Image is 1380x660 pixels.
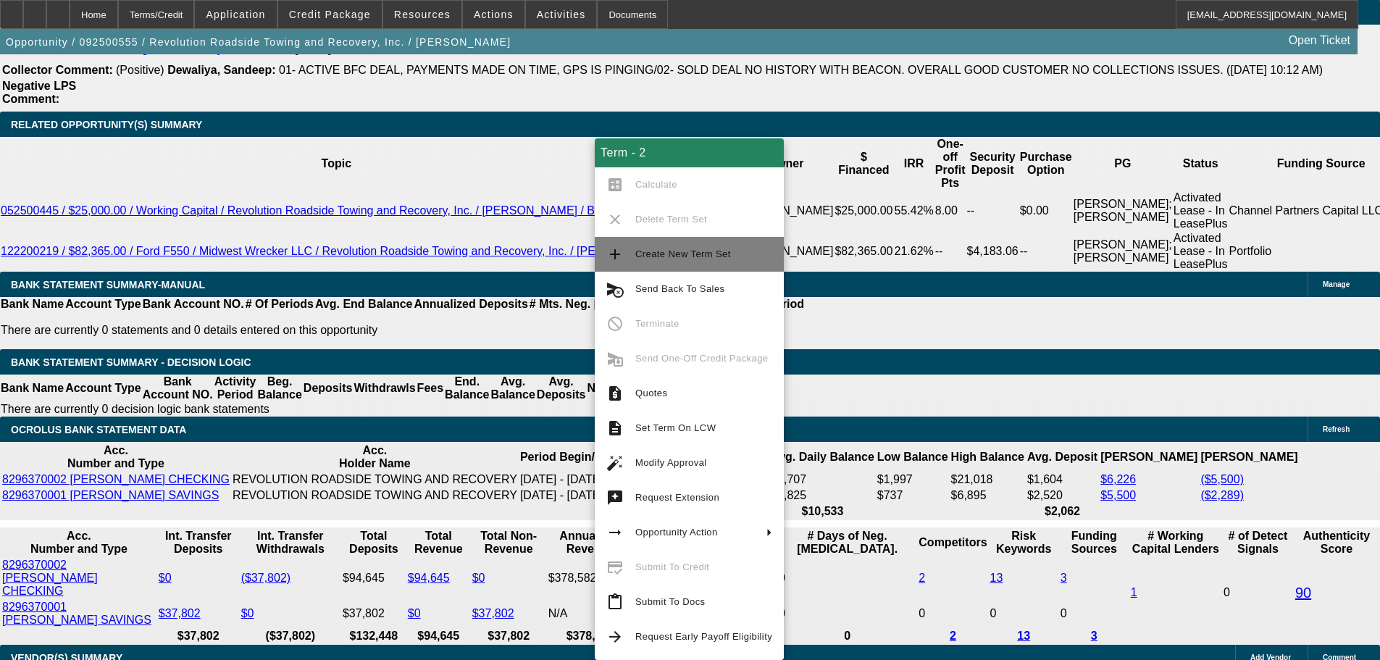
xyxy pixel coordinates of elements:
[950,630,956,642] a: 2
[1323,280,1350,288] span: Manage
[342,600,406,627] td: $37,802
[407,629,470,643] th: $94,645
[1100,473,1136,485] a: $6,226
[1200,443,1298,471] th: [PERSON_NAME]
[241,572,291,584] a: ($37,802)
[595,138,784,167] div: Term - 2
[1173,191,1229,231] td: Activated Lease - In LeasePlus
[950,488,1025,503] td: $6,895
[408,572,450,584] a: $94,645
[1,245,672,257] a: 122200219 / $82,365.00 / Ford F550 / Midwest Wrecker LLC / Revolution Roadside Towing and Recover...
[1019,137,1073,191] th: Purchase Option
[1060,529,1129,556] th: Funding Sources
[1295,585,1311,601] a: 90
[463,1,524,28] button: Actions
[770,443,875,471] th: Avg. Daily Balance
[918,529,987,556] th: Competitors
[342,558,406,598] td: $94,645
[167,64,275,76] b: Dewaliya, Sandeep:
[142,297,245,312] th: Bank Account NO.
[2,601,151,626] a: 8296370001 [PERSON_NAME] SAVINGS
[519,443,617,471] th: Period Begin/End
[737,231,835,272] td: [PERSON_NAME]
[1019,191,1073,231] td: $0.00
[11,279,205,291] span: BANK STATEMENT SUMMARY-MANUAL
[834,231,893,272] td: $82,365.00
[877,472,949,487] td: $1,997
[606,593,624,611] mat-icon: content_paste
[635,631,772,642] span: Request Early Payoff Eligibility
[1091,630,1097,642] a: 3
[1200,473,1244,485] a: ($5,500)
[950,443,1025,471] th: High Balance
[1073,191,1173,231] td: [PERSON_NAME]; [PERSON_NAME]
[990,600,1058,627] td: 0
[474,9,514,20] span: Actions
[635,596,705,607] span: Submit To Docs
[918,600,987,627] td: 0
[64,375,142,402] th: Account Type
[159,572,172,584] a: $0
[2,489,219,501] a: 8296370001 [PERSON_NAME] SAVINGS
[606,628,624,646] mat-icon: arrow_forward
[11,119,202,130] span: RELATED OPPORTUNITY(S) SUMMARY
[1200,489,1244,501] a: ($2,289)
[256,375,302,402] th: Beg. Balance
[289,9,371,20] span: Credit Package
[279,64,1323,76] span: 01- ACTIVE BFC DEAL, PAYMENTS MADE ON TIME, GPS IS PINGING/02- SOLD DEAL NO HISTORY WITH BEACON. ...
[206,9,265,20] span: Application
[635,527,718,538] span: Opportunity Action
[413,297,528,312] th: Annualized Deposits
[893,137,934,191] th: IRR
[394,9,451,20] span: Resources
[1073,231,1173,272] td: [PERSON_NAME]; [PERSON_NAME]
[834,137,893,191] th: $ Financed
[919,572,925,584] a: 2
[966,231,1019,272] td: $4,183.06
[1223,558,1293,627] td: 0
[1130,529,1221,556] th: # Working Capital Lenders
[950,472,1025,487] td: $21,018
[1017,630,1030,642] a: 13
[353,375,416,402] th: Withdrawls
[586,375,625,402] th: NSF(#)
[934,137,966,191] th: One-off Profit Pts
[1,204,659,217] a: 052500445 / $25,000.00 / Working Capital / Revolution Roadside Towing and Recovery, Inc. / [PERSO...
[526,1,597,28] button: Activities
[232,472,518,487] td: REVOLUTION ROADSIDE TOWING AND RECOVERY
[778,629,916,643] th: 0
[606,385,624,402] mat-icon: request_quote
[778,558,916,598] td: 0
[408,607,421,619] a: $0
[158,629,239,643] th: $37,802
[934,231,966,272] td: --
[472,607,514,619] a: $37,802
[1295,529,1379,556] th: Authenticity Score
[195,1,276,28] button: Application
[1026,504,1098,519] th: $2,062
[548,629,634,643] th: $378,582
[241,529,340,556] th: Int. Transfer Withdrawals
[2,473,230,485] a: 8296370002 [PERSON_NAME] CHECKING
[548,572,633,585] div: $378,582
[2,559,98,597] a: 8296370002 [PERSON_NAME] CHECKING
[1,529,156,556] th: Acc. Number and Type
[116,64,164,76] span: (Positive)
[1026,443,1098,471] th: Avg. Deposit
[1100,489,1136,501] a: $5,500
[737,191,835,231] td: [PERSON_NAME]
[342,629,406,643] th: $132,448
[407,529,470,556] th: Total Revenue
[737,137,835,191] th: Owner
[1026,472,1098,487] td: $1,604
[770,504,875,519] th: $10,533
[529,297,695,312] th: # Mts. Neg. [MEDICAL_DATA].
[548,600,634,627] td: N/A
[214,375,257,402] th: Activity Period
[1173,137,1229,191] th: Status
[142,375,214,402] th: Bank Account NO.
[472,529,546,556] th: Total Non-Revenue
[11,356,251,368] span: Bank Statement Summary - Decision Logic
[241,607,254,619] a: $0
[778,529,916,556] th: # Days of Neg. [MEDICAL_DATA].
